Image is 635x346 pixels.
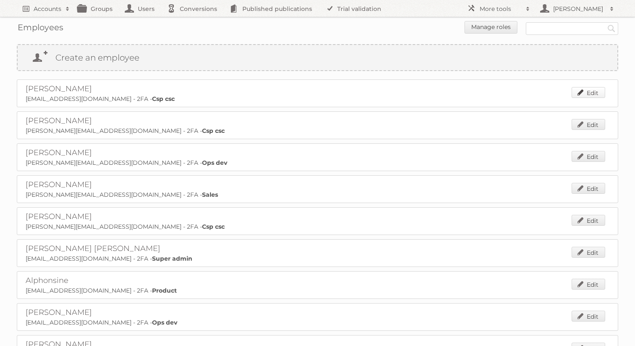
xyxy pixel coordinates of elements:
[26,159,609,166] p: [PERSON_NAME][EMAIL_ADDRESS][DOMAIN_NAME] - 2FA -
[26,127,609,135] p: [PERSON_NAME][EMAIL_ADDRESS][DOMAIN_NAME] - 2FA -
[152,255,192,262] strong: Super admin
[152,95,175,103] strong: Csp csc
[26,212,92,221] a: [PERSON_NAME]
[572,183,605,194] a: Edit
[152,287,177,294] strong: Product
[572,119,605,130] a: Edit
[464,21,517,34] a: Manage roles
[605,22,618,35] input: Search
[202,159,227,166] strong: Ops dev
[572,279,605,290] a: Edit
[202,223,225,230] strong: Csp csc
[572,215,605,226] a: Edit
[572,247,605,258] a: Edit
[18,45,617,70] a: Create an employee
[26,84,92,93] a: [PERSON_NAME]
[26,244,160,253] a: [PERSON_NAME] [PERSON_NAME]
[26,276,68,285] a: Alphonsine
[26,148,92,157] a: [PERSON_NAME]
[26,116,92,125] a: [PERSON_NAME]
[26,95,609,103] p: [EMAIL_ADDRESS][DOMAIN_NAME] - 2FA -
[202,127,225,135] strong: Csp csc
[572,151,605,162] a: Edit
[34,5,61,13] h2: Accounts
[572,87,605,98] a: Edit
[26,223,609,230] p: [PERSON_NAME][EMAIL_ADDRESS][DOMAIN_NAME] - 2FA -
[152,319,177,326] strong: Ops dev
[26,287,609,294] p: [EMAIL_ADDRESS][DOMAIN_NAME] - 2FA -
[26,180,92,189] a: [PERSON_NAME]
[480,5,522,13] h2: More tools
[26,319,609,326] p: [EMAIL_ADDRESS][DOMAIN_NAME] - 2FA -
[202,191,218,198] strong: Sales
[551,5,606,13] h2: [PERSON_NAME]
[572,311,605,322] a: Edit
[26,308,92,317] a: [PERSON_NAME]
[26,191,609,198] p: [PERSON_NAME][EMAIL_ADDRESS][DOMAIN_NAME] - 2FA -
[26,255,609,262] p: [EMAIL_ADDRESS][DOMAIN_NAME] - 2FA -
